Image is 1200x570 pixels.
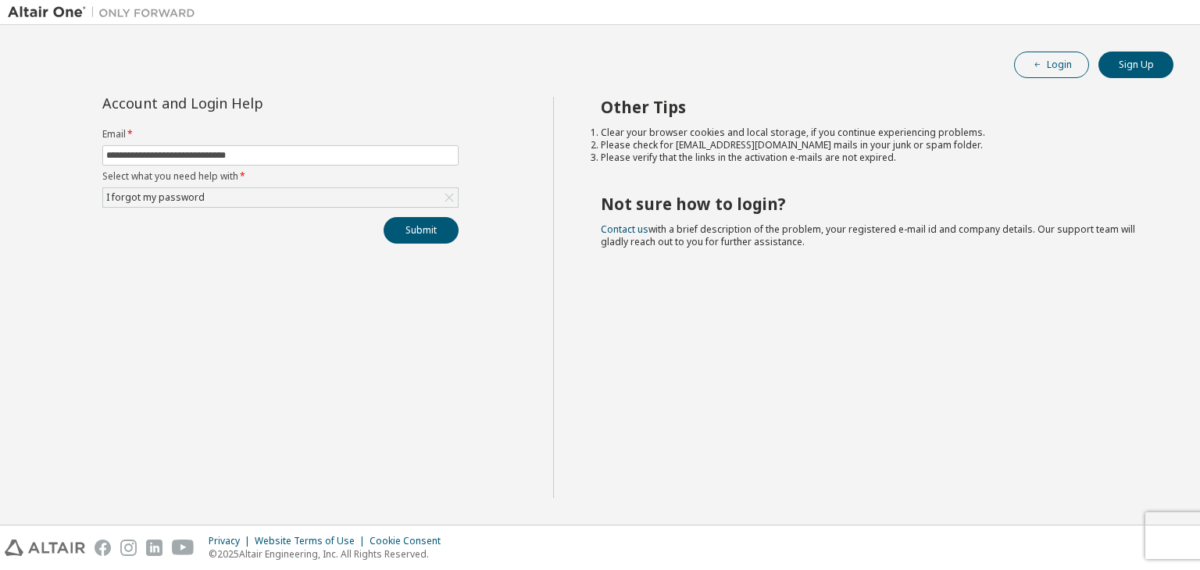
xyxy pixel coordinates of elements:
button: Sign Up [1098,52,1173,78]
li: Please verify that the links in the activation e-mails are not expired. [601,151,1146,164]
div: Account and Login Help [102,97,387,109]
img: facebook.svg [95,540,111,556]
img: linkedin.svg [146,540,162,556]
span: with a brief description of the problem, your registered e-mail id and company details. Our suppo... [601,223,1135,248]
a: Contact us [601,223,648,236]
label: Select what you need help with [102,170,459,183]
div: Cookie Consent [370,535,450,547]
li: Clear your browser cookies and local storage, if you continue experiencing problems. [601,126,1146,139]
div: I forgot my password [103,188,458,207]
img: Altair One [8,5,203,20]
h2: Not sure how to login? [601,194,1146,214]
img: instagram.svg [120,540,137,556]
div: Website Terms of Use [255,535,370,547]
label: Email [102,128,459,141]
button: Submit [384,217,459,244]
img: altair_logo.svg [5,540,85,556]
div: I forgot my password [104,189,207,206]
li: Please check for [EMAIL_ADDRESS][DOMAIN_NAME] mails in your junk or spam folder. [601,139,1146,151]
div: Privacy [209,535,255,547]
h2: Other Tips [601,97,1146,117]
p: © 2025 Altair Engineering, Inc. All Rights Reserved. [209,547,450,561]
img: youtube.svg [172,540,195,556]
button: Login [1014,52,1089,78]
